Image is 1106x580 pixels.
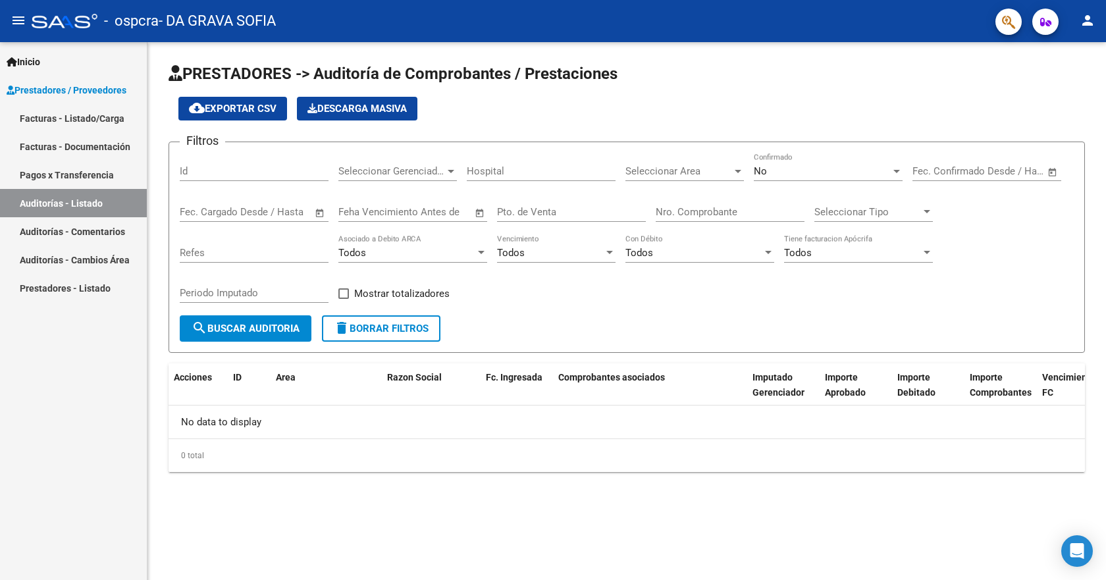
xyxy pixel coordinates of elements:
span: Todos [625,247,653,259]
span: Buscar Auditoria [192,323,300,334]
span: Seleccionar Area [625,165,732,177]
datatable-header-cell: ID [228,363,271,421]
datatable-header-cell: Fc. Ingresada [481,363,553,421]
span: Todos [497,247,525,259]
datatable-header-cell: Importe Aprobado [820,363,892,421]
datatable-header-cell: Acciones [169,363,228,421]
span: Acciones [174,372,212,382]
button: Open calendar [473,205,488,221]
h3: Filtros [180,132,225,150]
span: Importe Aprobado [825,372,866,398]
span: Inicio [7,55,40,69]
datatable-header-cell: Imputado Gerenciador [747,363,820,421]
datatable-header-cell: Importe Debitado [892,363,964,421]
input: Fecha fin [245,206,309,218]
span: Fc. Ingresada [486,372,542,382]
app-download-masive: Descarga masiva de comprobantes (adjuntos) [297,97,417,120]
span: Seleccionar Tipo [814,206,921,218]
span: Descarga Masiva [307,103,407,115]
mat-icon: delete [334,320,350,336]
button: Exportar CSV [178,97,287,120]
div: Open Intercom Messenger [1061,535,1093,567]
span: Area [276,372,296,382]
span: Todos [338,247,366,259]
span: Borrar Filtros [334,323,429,334]
mat-icon: cloud_download [189,100,205,116]
datatable-header-cell: Razon Social [382,363,481,421]
datatable-header-cell: Comprobantes asociados [553,363,747,421]
span: Seleccionar Gerenciador [338,165,445,177]
span: PRESTADORES -> Auditoría de Comprobantes / Prestaciones [169,65,618,83]
button: Borrar Filtros [322,315,440,342]
button: Buscar Auditoria [180,315,311,342]
button: Open calendar [1045,165,1061,180]
span: Mostrar totalizadores [354,286,450,302]
datatable-header-cell: Importe Comprobantes [964,363,1037,421]
mat-icon: menu [11,13,26,28]
div: 0 total [169,439,1085,472]
span: Imputado Gerenciador [752,372,804,398]
span: Vencimiento FC [1042,372,1095,398]
span: Comprobantes asociados [558,372,665,382]
input: Fecha inicio [180,206,233,218]
span: Razon Social [387,372,442,382]
span: Importe Debitado [897,372,935,398]
span: No [754,165,767,177]
datatable-header-cell: Area [271,363,363,421]
input: Fecha inicio [912,165,966,177]
div: No data to display [169,406,1085,438]
span: ID [233,372,242,382]
mat-icon: search [192,320,207,336]
span: - DA GRAVA SOFIA [159,7,276,36]
span: Prestadores / Proveedores [7,83,126,97]
mat-icon: person [1080,13,1095,28]
span: - ospcra [104,7,159,36]
button: Descarga Masiva [297,97,417,120]
span: Todos [784,247,812,259]
button: Open calendar [313,205,328,221]
input: Fecha fin [978,165,1041,177]
span: Importe Comprobantes [970,372,1032,398]
span: Exportar CSV [189,103,276,115]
